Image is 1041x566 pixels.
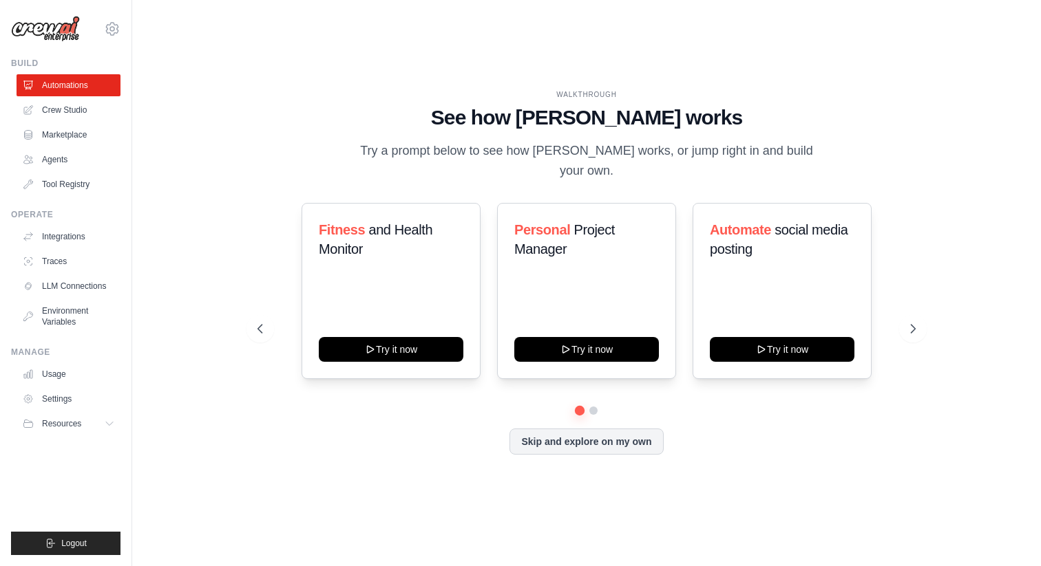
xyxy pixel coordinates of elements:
a: Crew Studio [17,99,120,121]
div: WALKTHROUGH [257,89,916,100]
h1: See how [PERSON_NAME] works [257,105,916,130]
span: Personal [514,222,570,237]
a: Environment Variables [17,300,120,333]
p: Try a prompt below to see how [PERSON_NAME] works, or jump right in and build your own. [355,141,818,182]
button: Try it now [319,337,463,362]
a: LLM Connections [17,275,120,297]
a: Settings [17,388,120,410]
span: and Health Monitor [319,222,432,257]
span: Automate [710,222,771,237]
img: Logo [11,16,80,42]
div: Build [11,58,120,69]
a: Automations [17,74,120,96]
a: Usage [17,363,120,385]
a: Agents [17,149,120,171]
span: Logout [61,538,87,549]
a: Integrations [17,226,120,248]
span: social media posting [710,222,848,257]
span: Resources [42,418,81,429]
a: Traces [17,250,120,272]
span: Project Manager [514,222,615,257]
a: Tool Registry [17,173,120,195]
div: Manage [11,347,120,358]
button: Try it now [514,337,659,362]
button: Resources [17,413,120,435]
button: Logout [11,532,120,555]
a: Marketplace [17,124,120,146]
span: Fitness [319,222,365,237]
button: Try it now [710,337,854,362]
button: Skip and explore on my own [509,428,663,455]
div: Operate [11,209,120,220]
